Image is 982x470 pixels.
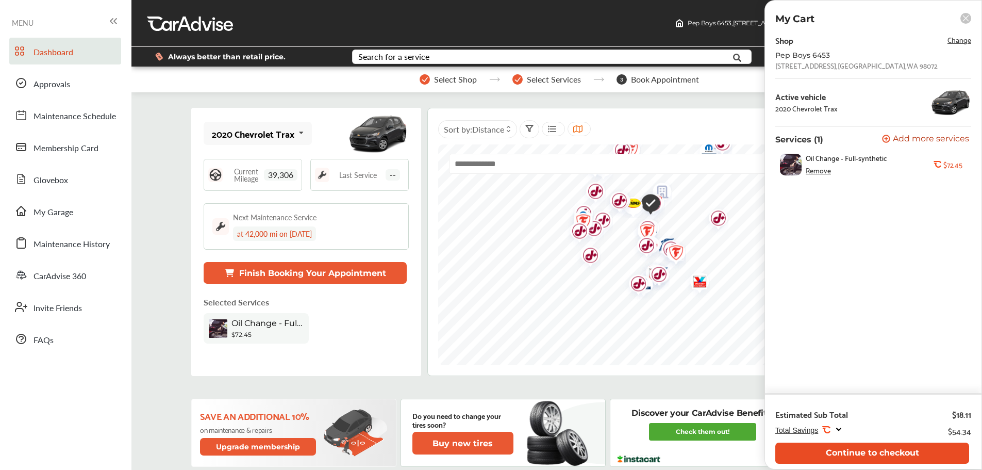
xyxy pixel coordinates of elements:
img: mobile_12983_st0640_046.jpg [347,110,409,157]
span: Last Service [339,171,377,179]
div: Map marker [638,258,663,291]
a: Maintenance History [9,230,121,256]
span: Pep Boys 6453 , [STREET_ADDRESS] [GEOGRAPHIC_DATA] , WA 98072 [688,19,893,27]
a: CarAdvise 360 [9,262,121,288]
img: logo-jiffylube.png [602,186,629,219]
div: Map marker [645,177,671,210]
div: Map marker [634,189,659,220]
span: MENU [12,19,34,27]
img: logo-jiffylube.png [567,199,594,232]
p: Selected Services [204,296,269,308]
div: Search for a service [358,53,429,61]
img: maintenance_logo [212,218,229,235]
div: Map marker [638,188,663,221]
a: Invite Friends [9,294,121,320]
img: 12983_st0640_046.jpg [930,87,971,118]
div: Map marker [621,269,647,302]
div: $18.11 [952,409,971,419]
div: Map marker [586,206,611,238]
img: logo-firestone.png [659,238,686,271]
img: logo-pepboys.png [633,231,660,263]
span: 3 [617,74,627,85]
p: Do you need to change your tires soon? [412,411,513,429]
div: Map marker [616,191,642,218]
img: logo-valvoline.png [683,267,710,300]
img: logo-jiffylube.png [562,217,590,249]
div: 2020 Chevrolet Trax [775,104,838,112]
img: instacart-logo.217963cc.svg [616,456,662,463]
div: at 42,000 mi on [DATE] [233,226,316,241]
div: Remove [806,166,831,174]
span: CarAdvise 360 [34,270,86,283]
span: Book Appointment [631,75,699,84]
span: Select Services [527,75,581,84]
a: Approvals [9,70,121,96]
span: Glovebox [34,174,68,187]
div: Map marker [626,270,652,300]
a: Buy new tires [412,432,515,455]
span: Maintenance History [34,238,110,251]
img: oil-change-thumb.jpg [209,319,227,338]
img: logo-firestone.png [630,217,657,250]
div: Map marker [629,231,655,264]
a: Check them out! [649,423,756,441]
span: Oil Change - Full-synthetic [231,318,304,328]
div: Map marker [633,214,658,244]
img: logo-jiffylube.png [573,241,601,273]
div: Shop [775,33,793,47]
button: Continue to checkout [775,443,969,464]
img: logo-firestone.png [638,188,665,221]
img: header-home-logo.8d720a4f.svg [675,19,684,27]
span: Change [947,34,971,45]
div: 2020 Chevrolet Trax [212,128,294,139]
div: $54.34 [948,424,971,437]
b: $72.45 [231,331,252,338]
div: Map marker [683,267,708,300]
span: Oil Change - Full-synthetic [806,154,887,162]
div: Map marker [642,260,668,293]
div: Map marker [562,217,588,249]
span: Current Mileage [228,168,264,182]
img: logo-goodyear.png [649,231,676,262]
div: Map marker [654,235,679,267]
a: FAQs [9,326,121,352]
img: logo-firestone.png [566,207,593,240]
p: Services (1) [775,135,823,144]
span: Always better than retail price. [168,53,286,60]
p: My Cart [775,13,814,25]
div: Next Maintenance Service [233,212,317,222]
div: Map marker [566,207,592,240]
img: maintenance_logo [315,168,329,182]
button: Add more services [882,135,969,144]
img: logo-jiffylube.png [701,204,728,236]
a: Membership Card [9,134,121,160]
button: Buy new tires [412,432,513,455]
div: [STREET_ADDRESS] , [GEOGRAPHIC_DATA] , WA 98072 [775,61,938,70]
div: Map marker [566,204,592,234]
b: $72.45 [943,160,962,169]
div: Map marker [659,238,685,271]
span: Add more services [893,135,969,144]
button: Upgrade membership [200,438,317,456]
img: dollor_label_vector.a70140d1.svg [155,52,163,61]
p: Discover your CarAdvise Benefits! [631,408,773,419]
a: Dashboard [9,38,121,64]
span: Membership Card [34,142,98,155]
span: FAQs [34,334,54,347]
p: Save an additional 10% [200,410,318,422]
a: Maintenance Schedule [9,102,121,128]
img: stepper-arrow.e24c07c6.svg [593,77,604,82]
img: logo-firestone.png [638,258,665,291]
div: Map marker [602,186,628,219]
div: Map marker [577,214,603,247]
img: logo-jiffylube.png [654,235,681,267]
span: Distance [472,123,504,135]
button: Finish Booking Your Appointment [204,262,407,284]
img: new-tire.a0c7fe23.svg [526,396,594,469]
a: My Garage [9,198,121,224]
img: logo-valvoline.png [638,260,665,292]
span: Dashboard [34,46,73,59]
span: Total Savings [775,426,818,434]
img: stepper-checkmark.b5569197.svg [420,74,430,85]
img: check-icon.521c8815.svg [634,189,660,220]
